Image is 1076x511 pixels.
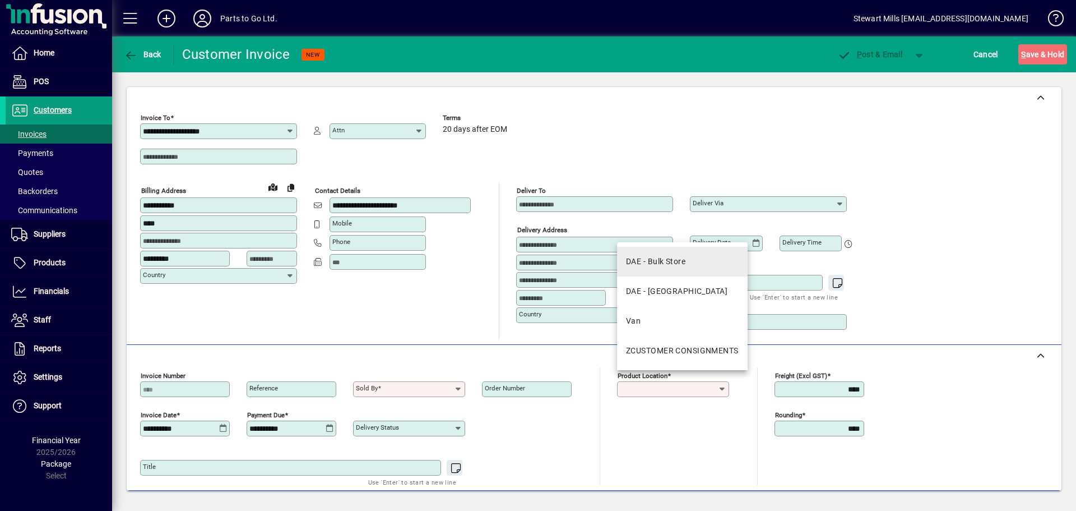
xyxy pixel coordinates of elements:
[141,114,170,122] mat-label: Invoice To
[32,436,81,445] span: Financial Year
[34,401,62,410] span: Support
[34,287,69,296] span: Financials
[124,50,161,59] span: Back
[1021,45,1064,63] span: ave & Hold
[837,50,902,59] span: ost & Email
[854,10,1028,27] div: Stewart Mills [EMAIL_ADDRESS][DOMAIN_NAME]
[775,372,827,380] mat-label: Freight (excl GST)
[443,125,507,134] span: 20 days after EOM
[626,345,739,357] div: ZCUSTOMER CONSIGNMENTS
[6,68,112,96] a: POS
[34,77,49,86] span: POS
[626,315,641,327] div: Van
[832,44,908,65] button: Post & Email
[6,125,112,144] a: Invoices
[184,8,220,29] button: Profile
[6,163,112,182] a: Quotes
[617,336,748,366] mat-option: ZCUSTOMER CONSIGNMENTS
[1040,2,1062,39] a: Knowledge Base
[6,392,112,420] a: Support
[149,8,184,29] button: Add
[34,344,61,353] span: Reports
[626,256,685,268] div: DAE - Bulk Store
[356,384,378,392] mat-label: Sold by
[517,187,546,195] mat-label: Deliver To
[306,51,320,58] span: NEW
[34,372,62,381] span: Settings
[775,411,802,419] mat-label: Rounding
[617,306,748,336] mat-option: Van
[11,206,77,215] span: Communications
[249,384,278,392] mat-label: Reference
[34,315,51,324] span: Staff
[34,229,66,238] span: Suppliers
[6,335,112,363] a: Reports
[617,247,748,277] mat-option: DAE - Bulk Store
[6,306,112,334] a: Staff
[141,372,185,380] mat-label: Invoice number
[356,423,399,431] mat-label: Delivery status
[182,45,290,63] div: Customer Invoice
[143,463,156,471] mat-label: Title
[6,182,112,201] a: Backorders
[34,258,66,267] span: Products
[6,144,112,163] a: Payments
[247,411,285,419] mat-label: Payment due
[332,238,350,246] mat-label: Phone
[368,476,456,489] mat-hint: Use 'Enter' to start a new line
[626,286,727,297] div: DAE - [GEOGRAPHIC_DATA]
[6,220,112,248] a: Suppliers
[693,199,723,207] mat-label: Deliver via
[1018,44,1067,65] button: Save & Hold
[332,126,345,134] mat-label: Attn
[6,363,112,392] a: Settings
[34,48,54,57] span: Home
[782,238,822,246] mat-label: Delivery time
[34,105,72,114] span: Customers
[443,114,510,122] span: Terms
[857,50,862,59] span: P
[617,277,748,306] mat-option: DAE - Great Barrier Island
[1021,50,1026,59] span: S
[6,39,112,67] a: Home
[750,291,838,303] mat-hint: Use 'Enter' to start a new line
[41,459,71,468] span: Package
[332,219,352,227] mat-label: Mobile
[693,238,731,246] mat-label: Delivery date
[973,45,998,63] span: Cancel
[618,372,667,380] mat-label: Product location
[6,201,112,220] a: Communications
[112,44,174,65] app-page-header-button: Back
[6,278,112,306] a: Financials
[11,130,47,139] span: Invoices
[519,310,541,318] mat-label: Country
[971,44,1001,65] button: Cancel
[143,271,165,279] mat-label: Country
[485,384,525,392] mat-label: Order number
[220,10,277,27] div: Parts to Go Ltd.
[282,178,300,196] button: Copy to Delivery address
[11,168,43,177] span: Quotes
[141,411,177,419] mat-label: Invoice date
[11,149,53,158] span: Payments
[6,249,112,277] a: Products
[121,44,164,65] button: Back
[264,178,282,196] a: View on map
[11,187,58,196] span: Backorders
